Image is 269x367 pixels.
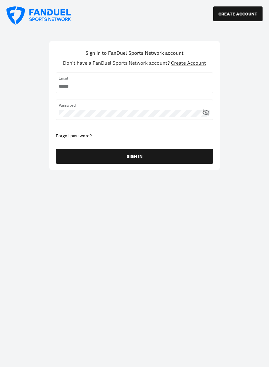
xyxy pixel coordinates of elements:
button: SIGN IN [56,149,213,164]
div: Don't have a FanDuel Sports Network account? [63,60,206,66]
h1: Sign in to FanDuel Sports Network account [85,49,184,57]
span: Email [59,75,210,81]
span: Password [59,102,210,108]
button: CREATE ACCOUNT [213,6,263,21]
span: Create Account [171,60,206,66]
div: Forgot password? [56,133,213,139]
